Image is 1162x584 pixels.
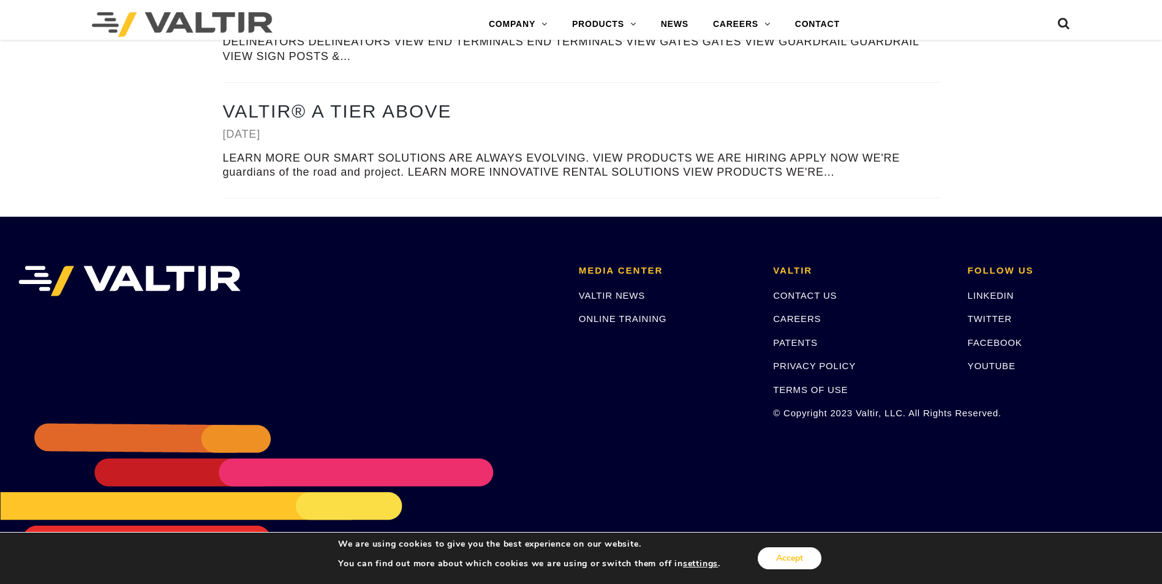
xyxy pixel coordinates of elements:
h2: MEDIA CENTER [579,266,755,276]
a: PATENTS [773,337,818,348]
p: You can find out more about which cookies we are using or switch them off in . [338,558,720,569]
a: Valtir® A Tier Above [223,101,452,121]
a: PRODUCTS [560,12,649,37]
div: PRODUCTS VIEW BARRICADES BARRICADES VIEW BARRIERS BARRIERS VIEW CRASH CUSHIONS CRASH CUSHIONS VIE... [223,21,940,64]
button: settings [683,558,718,569]
a: TERMS OF USE [773,384,848,395]
a: YOUTUBE [968,361,1016,371]
a: CAREERS [701,12,783,37]
h2: FOLLOW US [968,266,1144,276]
a: VALTIR NEWS [579,290,645,301]
a: ONLINE TRAINING [579,313,666,324]
a: FACEBOOK [968,337,1022,348]
a: COMPANY [477,12,560,37]
button: Accept [758,547,821,569]
a: NEWS [649,12,701,37]
a: TWITTER [968,313,1012,324]
p: © Copyright 2023 Valtir, LLC. All Rights Reserved. [773,406,949,420]
img: VALTIR [18,266,241,296]
a: CONTACT [783,12,852,37]
a: CONTACT US [773,290,837,301]
a: PRIVACY POLICY [773,361,856,371]
p: We are using cookies to give you the best experience on our website. [338,539,720,550]
h2: VALTIR [773,266,949,276]
a: [DATE] [223,128,260,140]
a: CAREERS [773,313,821,324]
a: LINKEDIN [968,290,1014,301]
div: LEARN MORE OUR SMART SOLUTIONS ARE ALWAYS EVOLVING. VIEW PRODUCTS WE ARE HIRING APPLY NOW WE'RE g... [223,151,940,180]
img: Valtir [92,12,273,37]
